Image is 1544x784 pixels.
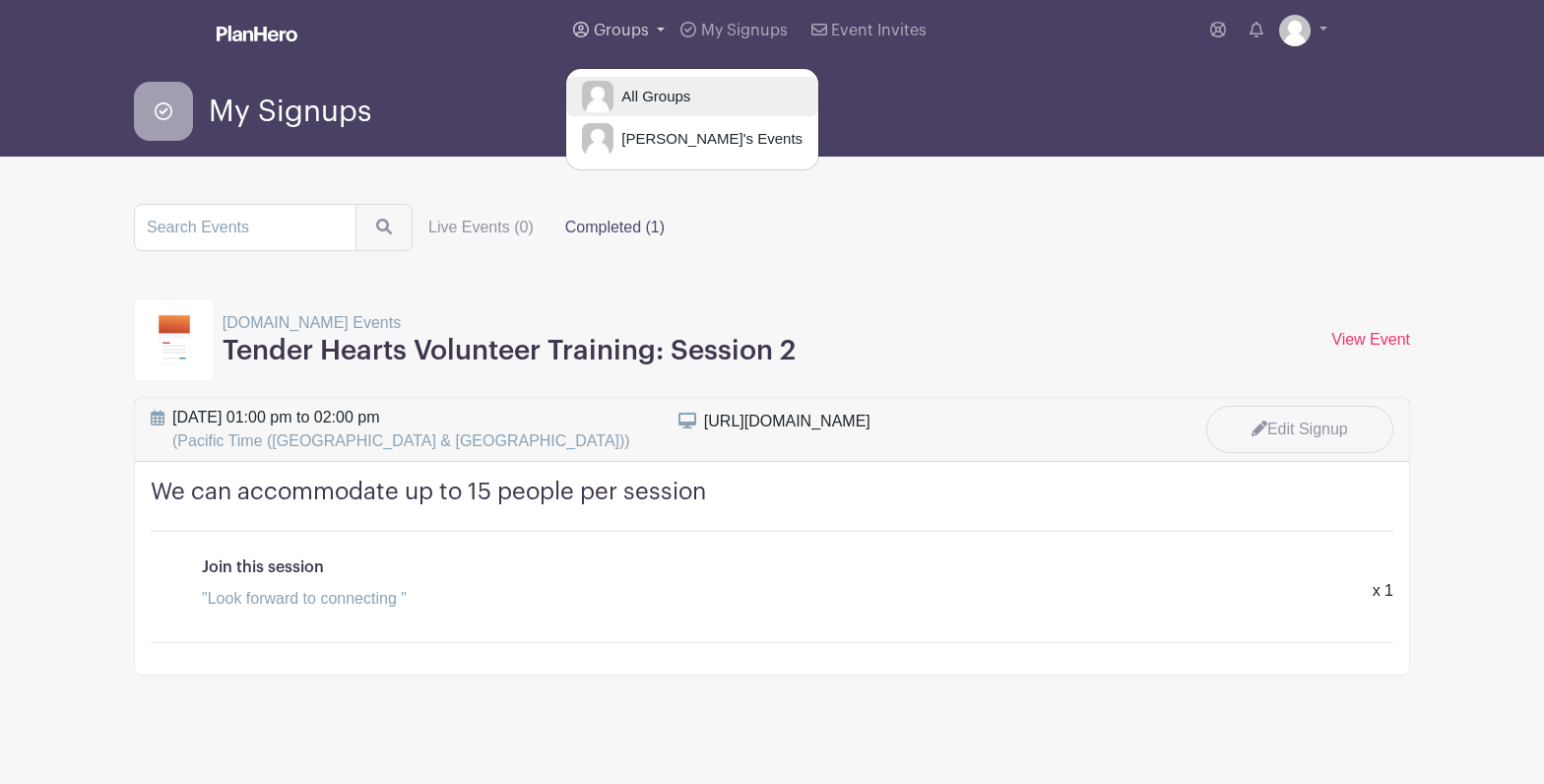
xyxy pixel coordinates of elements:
[613,86,690,108] span: All Groups
[1206,406,1393,453] a: Edit Signup
[613,128,803,151] span: [PERSON_NAME]'s Events
[223,335,796,368] h3: Tender Hearts Volunteer Training: Session 2
[202,555,324,579] p: Join this session
[701,23,788,38] span: My Signups
[582,123,613,155] img: default-ce2991bfa6775e67f084385cd625a349d9dcbb7a52a09fb2fda1e96e2d18dcdb.png
[566,119,818,159] a: [PERSON_NAME]'s Events
[223,311,796,335] p: [DOMAIN_NAME] Events
[831,23,927,38] span: Event Invites
[172,432,630,449] span: (Pacific Time ([GEOGRAPHIC_DATA] & [GEOGRAPHIC_DATA]))
[1279,15,1311,46] img: default-ce2991bfa6775e67f084385cd625a349d9dcbb7a52a09fb2fda1e96e2d18dcdb.png
[413,208,549,247] label: Live Events (0)
[1331,331,1410,348] a: View Event
[134,204,356,251] input: Search Events
[151,478,1393,532] h4: We can accommodate up to 15 people per session
[209,96,371,128] span: My Signups
[172,406,630,453] span: [DATE] 01:00 pm to 02:00 pm
[582,81,613,112] img: default-ce2991bfa6775e67f084385cd625a349d9dcbb7a52a09fb2fda1e96e2d18dcdb.png
[202,587,1349,611] div: "Look forward to connecting "
[1361,579,1405,603] div: x 1
[159,315,190,364] img: template2-bb66c508b997863671badd7d7644ceb7c1892998e8ae07ab160002238adb71bb.svg
[566,77,818,116] a: All Groups
[594,23,649,38] span: Groups
[549,208,680,247] label: Completed (1)
[704,410,870,433] div: [URL][DOMAIN_NAME]
[217,26,297,41] img: logo_white-6c42ec7e38ccf1d336a20a19083b03d10ae64f83f12c07503d8b9e83406b4c7d.svg
[413,208,680,247] div: filters
[565,68,819,170] div: Groups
